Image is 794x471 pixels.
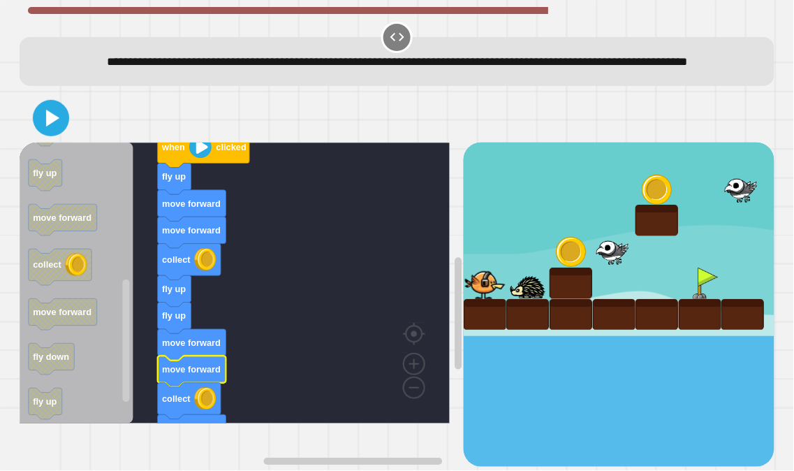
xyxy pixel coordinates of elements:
[163,338,221,348] text: move forward
[163,393,191,404] text: collect
[163,171,186,182] text: fly up
[163,225,221,235] text: move forward
[34,212,92,223] text: move forward
[163,284,186,294] text: fly up
[162,142,186,152] text: when
[163,423,221,433] text: move forward
[163,198,221,209] text: move forward
[34,168,57,178] text: fly up
[34,352,70,362] text: fly down
[20,143,463,467] div: Blockly Workspace
[34,260,62,270] text: collect
[216,142,247,152] text: clicked
[163,310,186,321] text: fly up
[34,307,92,317] text: move forward
[163,364,221,375] text: move forward
[34,396,57,407] text: fly up
[163,254,191,265] text: collect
